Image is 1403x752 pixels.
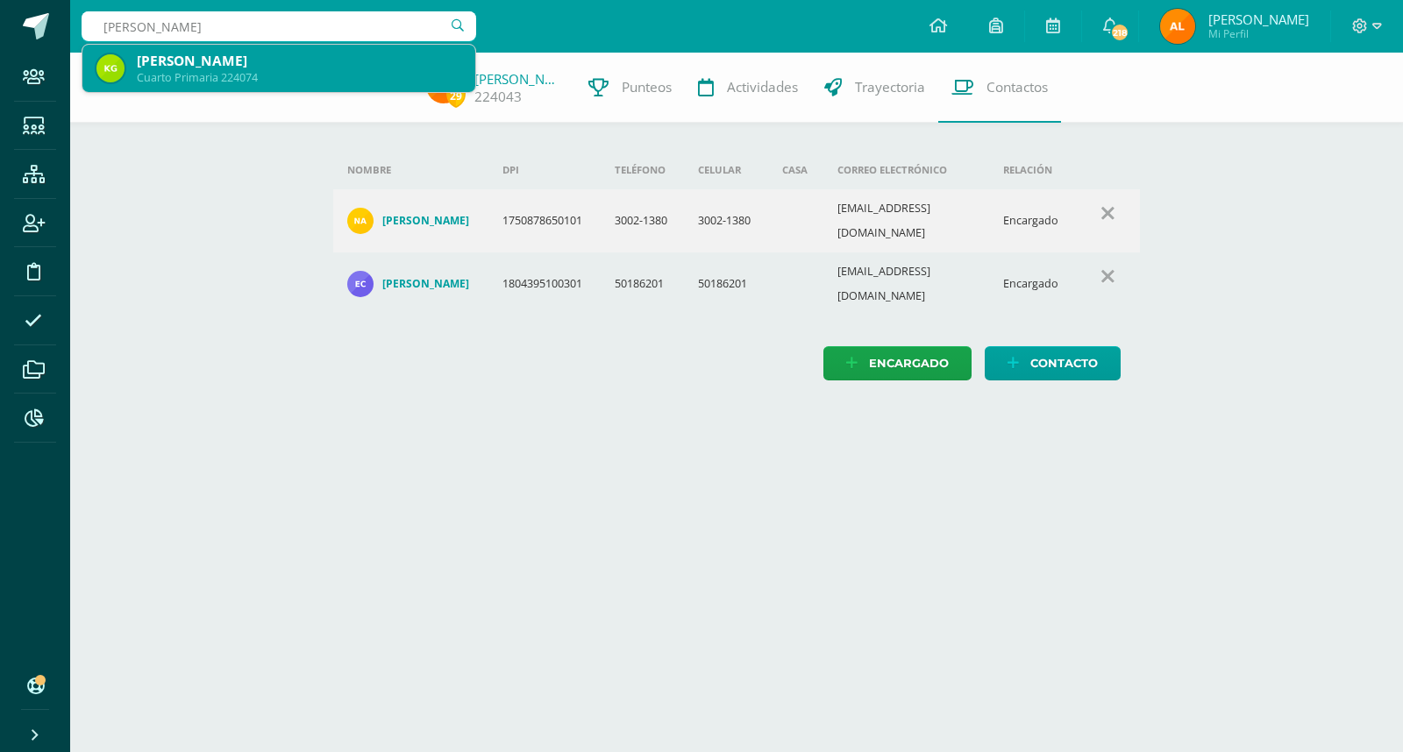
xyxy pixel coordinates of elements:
[869,347,949,380] span: Encargado
[137,70,461,85] div: Cuarto Primaria 224074
[347,208,374,234] img: f210e724cc6ddf03ecce64e5a3f3212a.png
[938,53,1061,123] a: Contactos
[96,54,125,82] img: b130cd417b321d0ceda553816de55e25.png
[823,346,972,380] a: Encargado
[137,52,461,70] div: [PERSON_NAME]
[1030,347,1098,380] span: Contacto
[727,78,798,96] span: Actividades
[382,214,469,228] h4: [PERSON_NAME]
[474,70,562,88] a: [PERSON_NAME]
[488,252,601,316] td: 1804395100301
[989,189,1076,252] td: Encargado
[986,78,1048,96] span: Contactos
[347,271,374,297] img: a1e1da21f2b11128ddd00258e8ea5c05.png
[333,151,489,189] th: Nombre
[488,189,601,252] td: 1750878650101
[823,252,989,316] td: [EMAIL_ADDRESS][DOMAIN_NAME]
[82,11,476,41] input: Busca un usuario...
[989,252,1076,316] td: Encargado
[446,85,466,107] span: 29
[347,271,475,297] a: [PERSON_NAME]
[575,53,685,123] a: Punteos
[989,151,1076,189] th: Relación
[1208,26,1309,41] span: Mi Perfil
[823,151,989,189] th: Correo electrónico
[684,151,768,189] th: Celular
[601,252,685,316] td: 50186201
[488,151,601,189] th: DPI
[601,189,685,252] td: 3002-1380
[1208,11,1309,28] span: [PERSON_NAME]
[474,88,522,106] a: 224043
[684,252,768,316] td: 50186201
[622,78,672,96] span: Punteos
[855,78,925,96] span: Trayectoria
[685,53,811,123] a: Actividades
[768,151,823,189] th: Casa
[347,208,475,234] a: [PERSON_NAME]
[985,346,1121,380] a: Contacto
[601,151,685,189] th: Teléfono
[1110,23,1129,42] span: 218
[811,53,938,123] a: Trayectoria
[382,277,469,291] h4: [PERSON_NAME]
[1160,9,1195,44] img: af9b8bc9e20a7c198341f7486dafb623.png
[684,189,768,252] td: 3002-1380
[823,189,989,252] td: [EMAIL_ADDRESS][DOMAIN_NAME]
